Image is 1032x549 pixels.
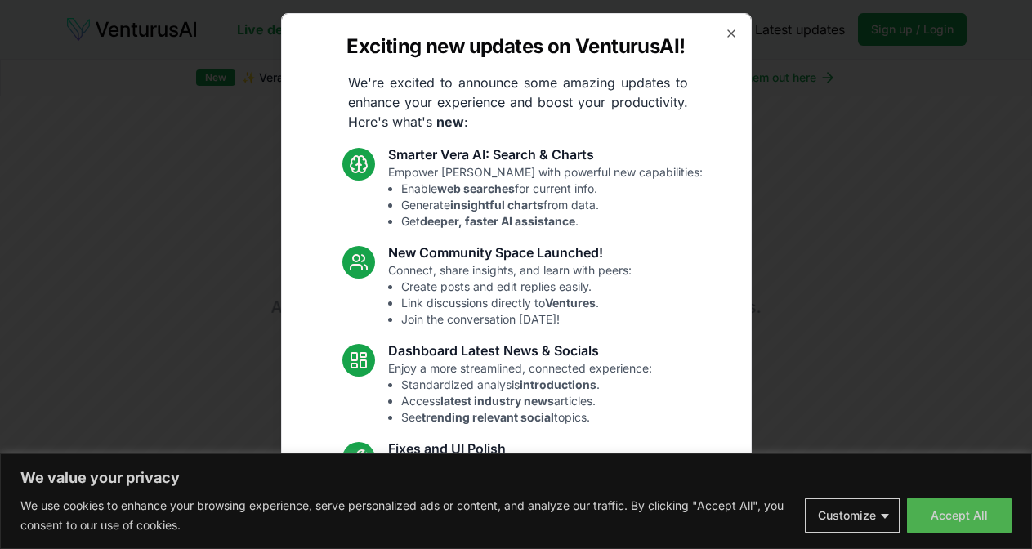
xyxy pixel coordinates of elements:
[401,311,632,328] li: Join the conversation [DATE]!
[436,114,464,130] strong: new
[401,181,703,197] li: Enable for current info.
[335,73,701,132] p: We're excited to announce some amazing updates to enhance your experience and boost your producti...
[388,360,652,426] p: Enjoy a more streamlined, connected experience:
[450,198,543,212] strong: insightful charts
[401,475,640,491] li: Resolved Vera chart loading issue.
[401,507,640,524] li: Enhanced overall UI consistency.
[401,393,652,409] li: Access articles.
[401,491,640,507] li: Fixed mobile chat & sidebar glitches.
[401,377,652,393] li: Standardized analysis .
[420,214,575,228] strong: deeper, faster AI assistance
[422,410,554,424] strong: trending relevant social
[388,262,632,328] p: Connect, share insights, and learn with peers:
[520,377,596,391] strong: introductions
[401,213,703,230] li: Get .
[388,145,703,164] h3: Smarter Vera AI: Search & Charts
[401,409,652,426] li: See topics.
[437,181,515,195] strong: web searches
[545,296,596,310] strong: Ventures
[346,33,685,60] h2: Exciting new updates on VenturusAI!
[388,341,652,360] h3: Dashboard Latest News & Socials
[388,164,703,230] p: Empower [PERSON_NAME] with powerful new capabilities:
[401,295,632,311] li: Link discussions directly to .
[401,279,632,295] li: Create posts and edit replies easily.
[388,243,632,262] h3: New Community Space Launched!
[388,439,640,458] h3: Fixes and UI Polish
[388,458,640,524] p: Smoother performance and improved usability:
[401,197,703,213] li: Generate from data.
[440,394,554,408] strong: latest industry news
